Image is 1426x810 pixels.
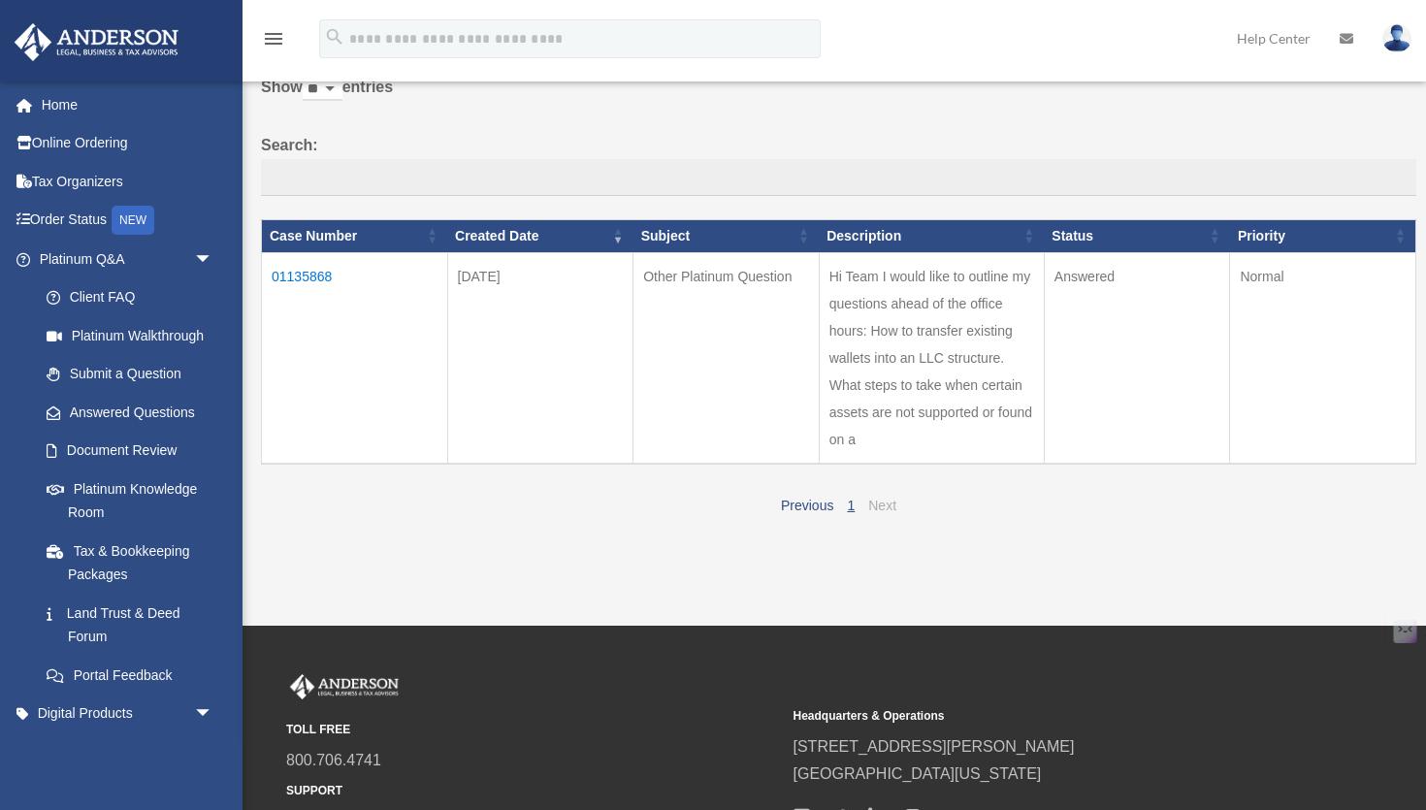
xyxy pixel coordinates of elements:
[447,219,633,252] th: Created Date: activate to sort column ascending
[286,781,780,801] small: SUPPORT
[781,498,833,513] a: Previous
[868,498,896,513] a: Next
[794,706,1287,727] small: Headquarters & Operations
[262,252,448,464] td: 01135868
[819,252,1044,464] td: Hi Team I would like to outline my questions ahead of the office hours: How to transfer existing ...
[261,74,1416,120] label: Show entries
[194,240,233,279] span: arrow_drop_down
[194,695,233,734] span: arrow_drop_down
[14,162,243,201] a: Tax Organizers
[261,132,1416,196] label: Search:
[847,498,855,513] a: 1
[1044,219,1230,252] th: Status: activate to sort column ascending
[633,219,820,252] th: Subject: activate to sort column ascending
[27,532,233,594] a: Tax & Bookkeeping Packages
[27,278,233,317] a: Client FAQ
[1044,252,1230,464] td: Answered
[14,201,243,241] a: Order StatusNEW
[112,206,154,235] div: NEW
[794,738,1075,755] a: [STREET_ADDRESS][PERSON_NAME]
[447,252,633,464] td: [DATE]
[194,732,233,772] span: arrow_drop_down
[262,27,285,50] i: menu
[819,219,1044,252] th: Description: activate to sort column ascending
[286,752,381,768] a: 800.706.4741
[14,695,243,733] a: Digital Productsarrow_drop_down
[262,219,448,252] th: Case Number: activate to sort column ascending
[27,355,233,394] a: Submit a Question
[14,240,233,278] a: Platinum Q&Aarrow_drop_down
[27,393,223,432] a: Answered Questions
[14,124,243,163] a: Online Ordering
[262,34,285,50] a: menu
[324,26,345,48] i: search
[1230,252,1416,464] td: Normal
[286,720,780,740] small: TOLL FREE
[27,594,233,656] a: Land Trust & Deed Forum
[27,470,233,532] a: Platinum Knowledge Room
[633,252,820,464] td: Other Platinum Question
[261,159,1416,196] input: Search:
[9,23,184,61] img: Anderson Advisors Platinum Portal
[27,432,233,470] a: Document Review
[1230,219,1416,252] th: Priority: activate to sort column ascending
[303,79,342,101] select: Showentries
[14,732,243,771] a: My Entitiesarrow_drop_down
[27,316,233,355] a: Platinum Walkthrough
[286,674,403,699] img: Anderson Advisors Platinum Portal
[27,656,233,695] a: Portal Feedback
[1382,24,1411,52] img: User Pic
[794,765,1042,782] a: [GEOGRAPHIC_DATA][US_STATE]
[14,85,243,124] a: Home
